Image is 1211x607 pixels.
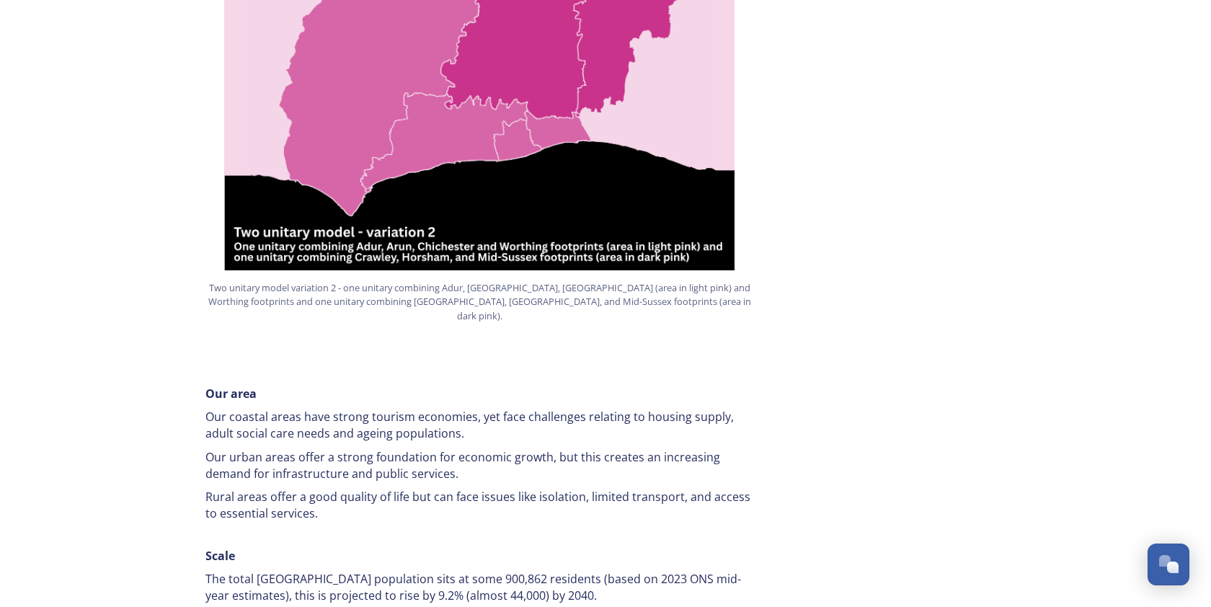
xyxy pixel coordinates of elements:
span: Two unitary model variation 2 - one unitary combining Adur, [GEOGRAPHIC_DATA], [GEOGRAPHIC_DATA] ... [198,281,760,323]
p: The total [GEOGRAPHIC_DATA] population sits at some 900,862 residents (based on 2023 ONS mid-year... [205,571,753,603]
p: Our coastal areas have strong tourism economies, yet face challenges relating to housing supply, ... [205,409,753,441]
strong: Scale [205,548,235,564]
button: Open Chat [1148,544,1189,585]
p: Our urban areas offer a strong foundation for economic growth, but this creates an increasing dem... [205,449,753,482]
strong: Our area [205,386,257,402]
p: Rural areas offer a good quality of life but can face issues like isolation, limited transport, a... [205,489,753,521]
